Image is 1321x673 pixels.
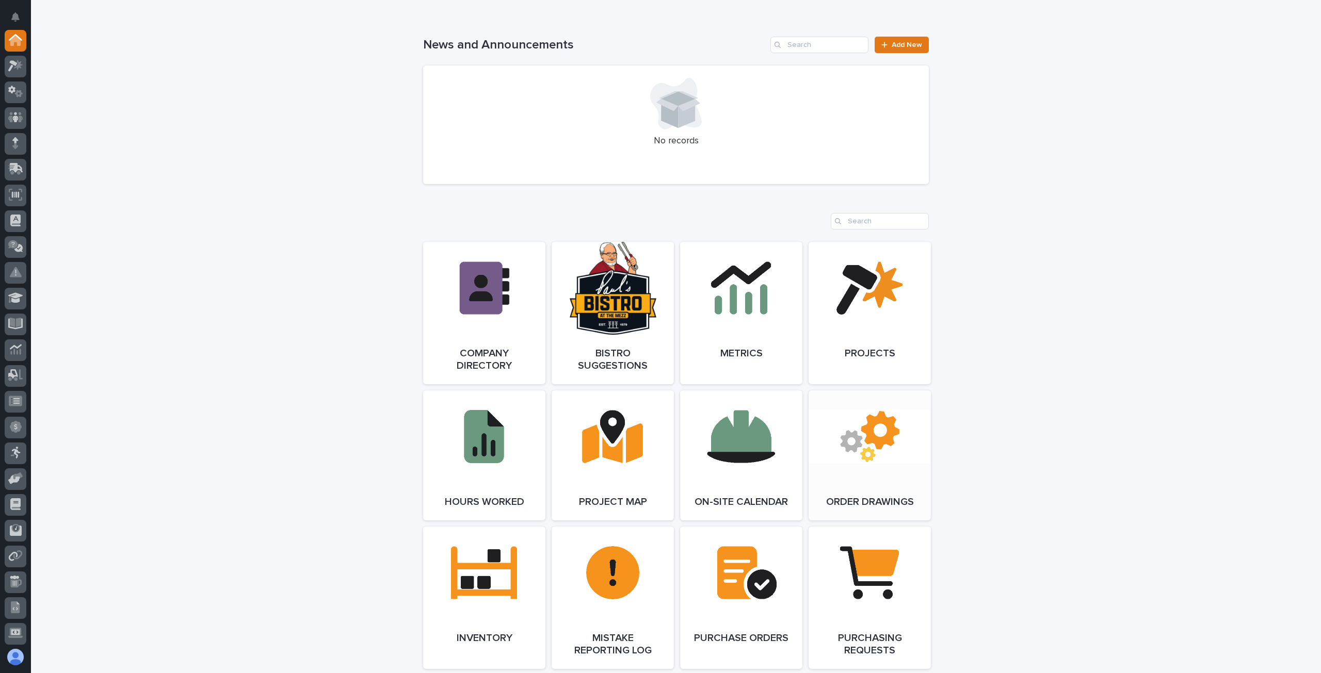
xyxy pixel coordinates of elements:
[680,527,802,669] a: Purchase Orders
[423,242,545,384] a: Company Directory
[809,242,931,384] a: Projects
[809,390,931,520] a: Order Drawings
[875,37,929,53] a: Add New
[680,390,802,520] a: On-Site Calendar
[831,213,929,229] input: Search
[552,527,674,669] a: Mistake Reporting Log
[5,646,26,668] button: users-avatar
[5,6,26,28] button: Notifications
[809,527,931,669] a: Purchasing Requests
[436,136,916,147] p: No records
[552,390,674,520] a: Project Map
[770,37,868,53] input: Search
[423,527,545,669] a: Inventory
[552,242,674,384] a: Bistro Suggestions
[13,12,26,29] div: Notifications
[423,38,766,53] h1: News and Announcements
[892,41,922,48] span: Add New
[423,390,545,520] a: Hours Worked
[680,242,802,384] a: Metrics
